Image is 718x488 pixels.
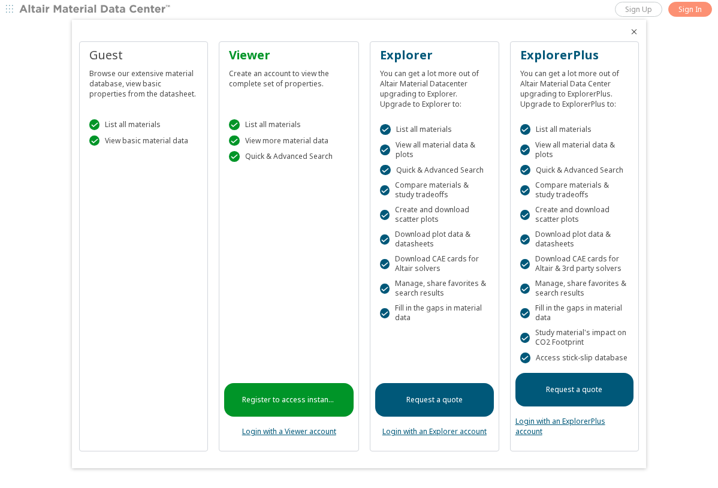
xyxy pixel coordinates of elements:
[520,328,629,347] div: Study material's impact on CO2 Footprint
[520,205,629,224] div: Create and download scatter plots
[520,308,530,319] div: 
[520,124,531,135] div: 
[229,151,349,162] div: Quick & Advanced Search
[380,210,390,221] div: 
[89,64,198,99] div: Browse our extensive material database, view basic properties from the datasheet.
[89,47,198,64] div: Guest
[382,426,487,436] a: Login with an Explorer account
[380,254,489,273] div: Download CAE cards for Altair solvers
[380,259,390,270] div: 
[380,303,489,323] div: Fill in the gaps in material data
[229,135,240,146] div: 
[89,119,198,130] div: List all materials
[520,185,530,196] div: 
[380,284,390,294] div: 
[380,124,489,135] div: List all materials
[380,308,390,319] div: 
[89,135,100,146] div: 
[520,254,629,273] div: Download CAE cards for Altair & 3rd party solvers
[520,353,629,363] div: Access stick-slip database
[380,165,391,176] div: 
[229,135,349,146] div: View more material data
[629,27,639,37] button: Close
[229,64,349,89] div: Create an account to view the complete set of properties.
[380,185,390,196] div: 
[520,353,531,363] div: 
[375,383,494,417] a: Request a quote
[520,303,629,323] div: Fill in the gaps in material data
[242,426,336,436] a: Login with a Viewer account
[229,151,240,162] div: 
[520,279,629,298] div: Manage, share favorites & search results
[520,180,629,200] div: Compare materials & study tradeoffs
[229,119,240,130] div: 
[89,119,100,130] div: 
[380,279,489,298] div: Manage, share favorites & search results
[520,165,531,176] div: 
[380,124,391,135] div: 
[380,64,489,109] div: You can get a lot more out of Altair Material Datacenter upgrading to Explorer. Upgrade to Explor...
[520,140,629,159] div: View all material data & plots
[520,64,629,109] div: You can get a lot more out of Altair Material Data Center upgrading to ExplorerPlus. Upgrade to E...
[520,284,530,294] div: 
[520,47,629,64] div: ExplorerPlus
[520,210,530,221] div: 
[380,144,390,155] div: 
[224,383,354,417] a: Register to access instantly
[380,234,390,245] div: 
[380,230,489,249] div: Download plot data & datasheets
[515,373,634,406] a: Request a quote
[229,119,349,130] div: List all materials
[380,140,489,159] div: View all material data & plots
[520,230,629,249] div: Download plot data & datasheets
[380,165,489,176] div: Quick & Advanced Search
[520,234,530,245] div: 
[229,47,349,64] div: Viewer
[89,135,198,146] div: View basic material data
[380,205,489,224] div: Create and download scatter plots
[520,144,530,155] div: 
[380,47,489,64] div: Explorer
[515,416,605,436] a: Login with an ExplorerPlus account
[520,259,530,270] div: 
[520,124,629,135] div: List all materials
[380,180,489,200] div: Compare materials & study tradeoffs
[520,333,530,344] div: 
[520,165,629,176] div: Quick & Advanced Search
